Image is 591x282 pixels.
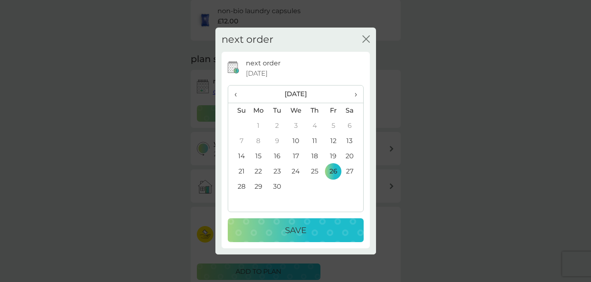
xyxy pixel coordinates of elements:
td: 23 [268,164,286,179]
td: 20 [342,149,363,164]
th: Mo [249,103,268,118]
td: 18 [305,149,324,164]
button: Save [228,218,364,242]
th: Th [305,103,324,118]
h2: next order [222,34,273,46]
span: › [348,86,357,103]
td: 10 [286,134,305,149]
td: 13 [342,134,363,149]
td: 4 [305,118,324,134]
th: Sa [342,103,363,118]
button: close [362,35,370,44]
td: 5 [324,118,343,134]
td: 26 [324,164,343,179]
td: 29 [249,179,268,194]
td: 15 [249,149,268,164]
td: 28 [228,179,249,194]
td: 24 [286,164,305,179]
td: 12 [324,134,343,149]
td: 21 [228,164,249,179]
th: We [286,103,305,118]
th: Fr [324,103,343,118]
td: 22 [249,164,268,179]
td: 17 [286,149,305,164]
td: 1 [249,118,268,134]
p: next order [246,58,280,69]
td: 19 [324,149,343,164]
td: 2 [268,118,286,134]
td: 6 [342,118,363,134]
td: 11 [305,134,324,149]
th: [DATE] [249,86,343,103]
span: ‹ [234,86,243,103]
td: 3 [286,118,305,134]
p: Save [285,224,306,237]
th: Tu [268,103,286,118]
td: 16 [268,149,286,164]
td: 27 [342,164,363,179]
th: Su [228,103,249,118]
span: [DATE] [246,68,268,79]
td: 14 [228,149,249,164]
td: 9 [268,134,286,149]
td: 30 [268,179,286,194]
td: 7 [228,134,249,149]
td: 8 [249,134,268,149]
td: 25 [305,164,324,179]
